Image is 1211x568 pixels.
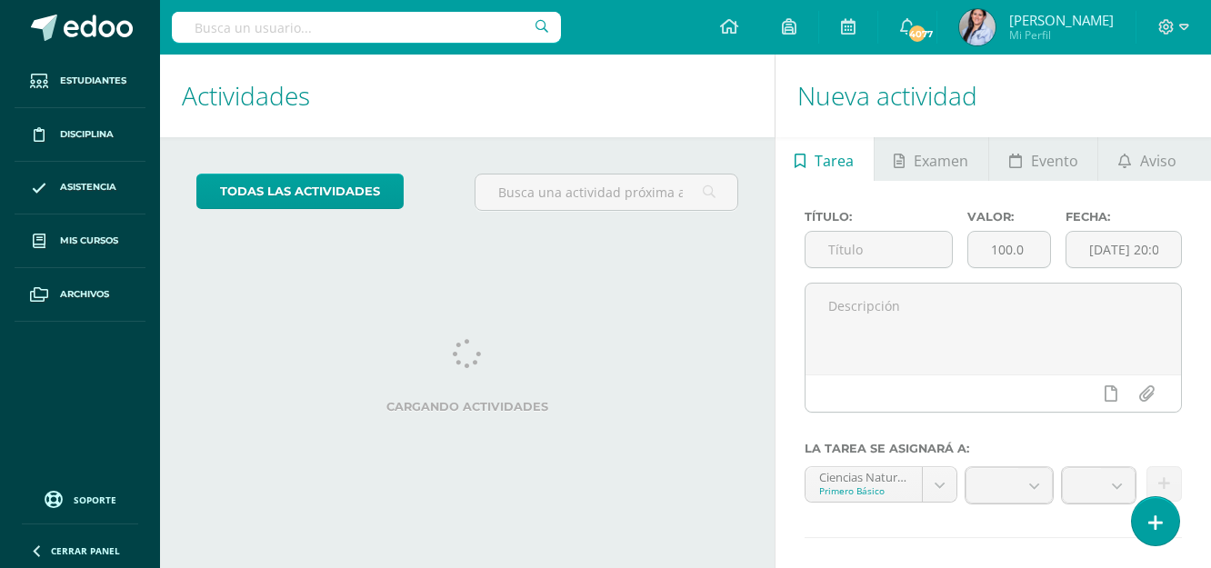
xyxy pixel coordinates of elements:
[60,234,118,248] span: Mis cursos
[196,400,738,414] label: Cargando actividades
[805,210,954,224] label: Título:
[1009,11,1114,29] span: [PERSON_NAME]
[797,55,1189,137] h1: Nueva actividad
[805,442,1182,455] label: La tarea se asignará a:
[15,108,145,162] a: Disciplina
[989,137,1097,181] a: Evento
[968,232,1050,267] input: Puntos máximos
[60,287,109,302] span: Archivos
[806,232,953,267] input: Título
[15,162,145,215] a: Asistencia
[60,180,116,194] span: Asistencia
[819,467,908,484] div: Ciencias Naturales 'A'
[1098,137,1196,181] a: Aviso
[182,55,753,137] h1: Actividades
[15,268,145,322] a: Archivos
[60,74,126,88] span: Estudiantes
[15,55,145,108] a: Estudiantes
[196,174,404,209] a: todas las Actividades
[815,139,854,183] span: Tarea
[172,12,561,43] input: Busca un usuario...
[967,210,1051,224] label: Valor:
[1009,27,1114,43] span: Mi Perfil
[1066,232,1181,267] input: Fecha de entrega
[959,9,996,45] img: 21996f1dc71bbb98302dcc9716dc5632.png
[15,214,145,268] a: Mis cursos
[1140,139,1176,183] span: Aviso
[776,137,874,181] a: Tarea
[1066,210,1182,224] label: Fecha:
[907,24,927,44] span: 4077
[875,137,988,181] a: Examen
[51,544,120,557] span: Cerrar panel
[1031,139,1078,183] span: Evento
[819,484,908,497] div: Primero Básico
[74,493,116,506] span: Soporte
[60,127,114,142] span: Disciplina
[914,139,968,183] span: Examen
[475,174,737,210] input: Busca una actividad próxima aquí...
[22,486,138,511] a: Soporte
[806,467,956,502] a: Ciencias Naturales 'A'Primero Básico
